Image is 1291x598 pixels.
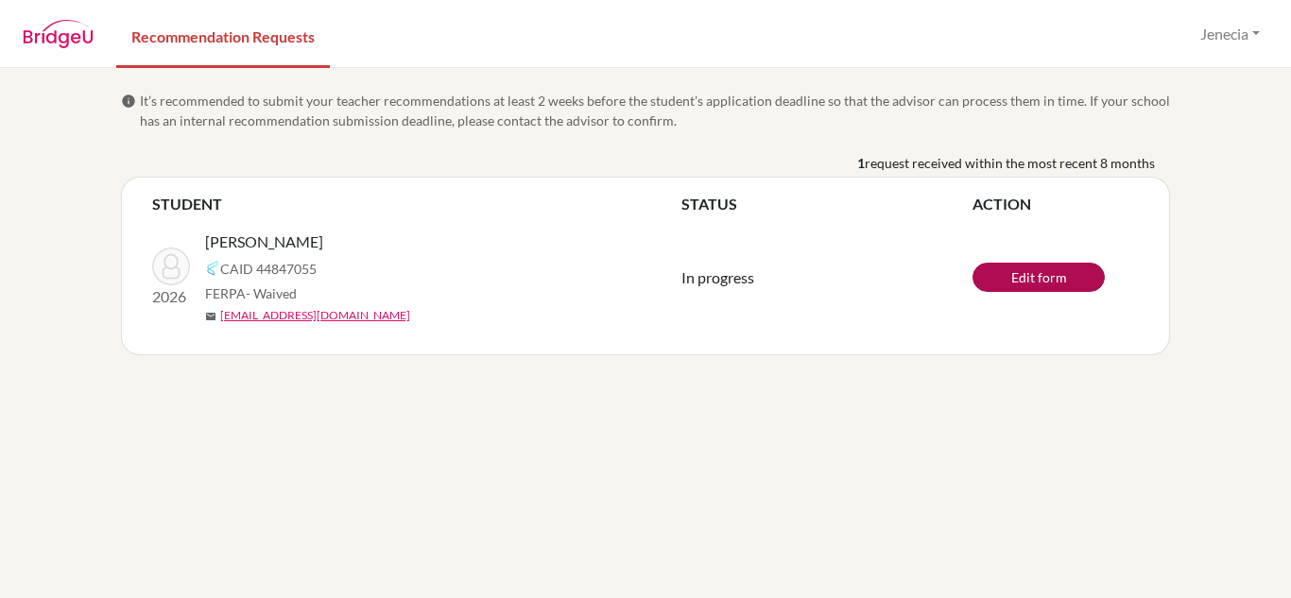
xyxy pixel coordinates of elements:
[1192,16,1268,52] button: Jenecia
[205,283,297,303] span: FERPA
[116,3,330,68] a: Recommendation Requests
[246,285,297,301] span: - Waived
[205,261,220,276] img: Common App logo
[220,307,410,324] a: [EMAIL_ADDRESS][DOMAIN_NAME]
[857,153,865,173] b: 1
[865,153,1155,173] span: request received within the most recent 8 months
[220,259,317,279] span: CAID 44847055
[152,248,190,285] img: Shetty, Vivan
[973,193,1139,215] th: ACTION
[23,20,94,48] img: BridgeU logo
[205,311,216,322] span: mail
[681,193,973,215] th: STATUS
[121,94,136,109] span: info
[140,91,1170,130] span: It’s recommended to submit your teacher recommendations at least 2 weeks before the student’s app...
[205,231,323,253] span: [PERSON_NAME]
[681,268,754,286] span: In progress
[152,285,190,308] p: 2026
[152,193,681,215] th: STUDENT
[973,263,1105,292] a: Edit form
